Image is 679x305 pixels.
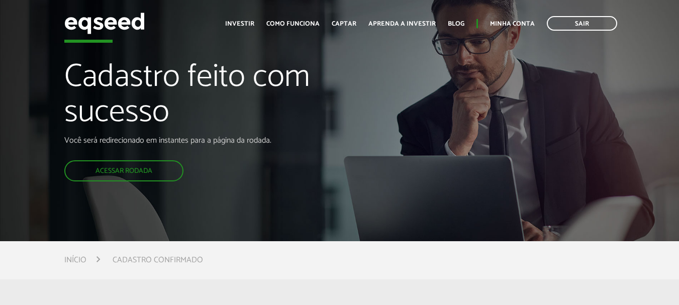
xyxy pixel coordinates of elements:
a: Sair [547,16,617,31]
h1: Cadastro feito com sucesso [64,60,389,136]
a: Captar [332,21,356,27]
a: Acessar rodada [64,160,183,181]
li: Cadastro confirmado [113,253,203,267]
a: Aprenda a investir [368,21,436,27]
a: Início [64,256,86,264]
a: Investir [225,21,254,27]
img: EqSeed [64,10,145,37]
a: Minha conta [490,21,535,27]
p: Você será redirecionado em instantes para a página da rodada. [64,136,389,145]
a: Blog [448,21,464,27]
a: Como funciona [266,21,320,27]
